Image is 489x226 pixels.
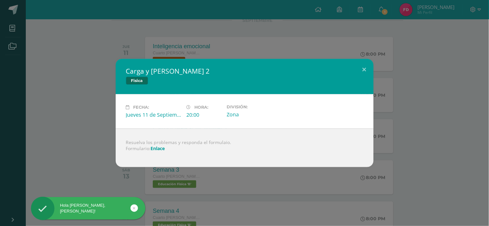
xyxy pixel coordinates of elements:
div: Jueves 11 de Septiembre [126,111,181,118]
div: Hola [PERSON_NAME], [PERSON_NAME]! [31,203,145,214]
a: Enlace [151,145,165,151]
span: Fisica [126,77,148,85]
button: Close (Esc) [355,59,374,81]
label: División: [227,104,282,109]
div: Resuelva los problemas y responda el formulaio. Formulario: [116,129,374,167]
div: 20:00 [187,111,222,118]
span: Hora: [195,105,209,110]
div: Zona [227,111,282,118]
span: Fecha: [133,105,149,110]
h2: Carga y [PERSON_NAME] 2 [126,67,363,76]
